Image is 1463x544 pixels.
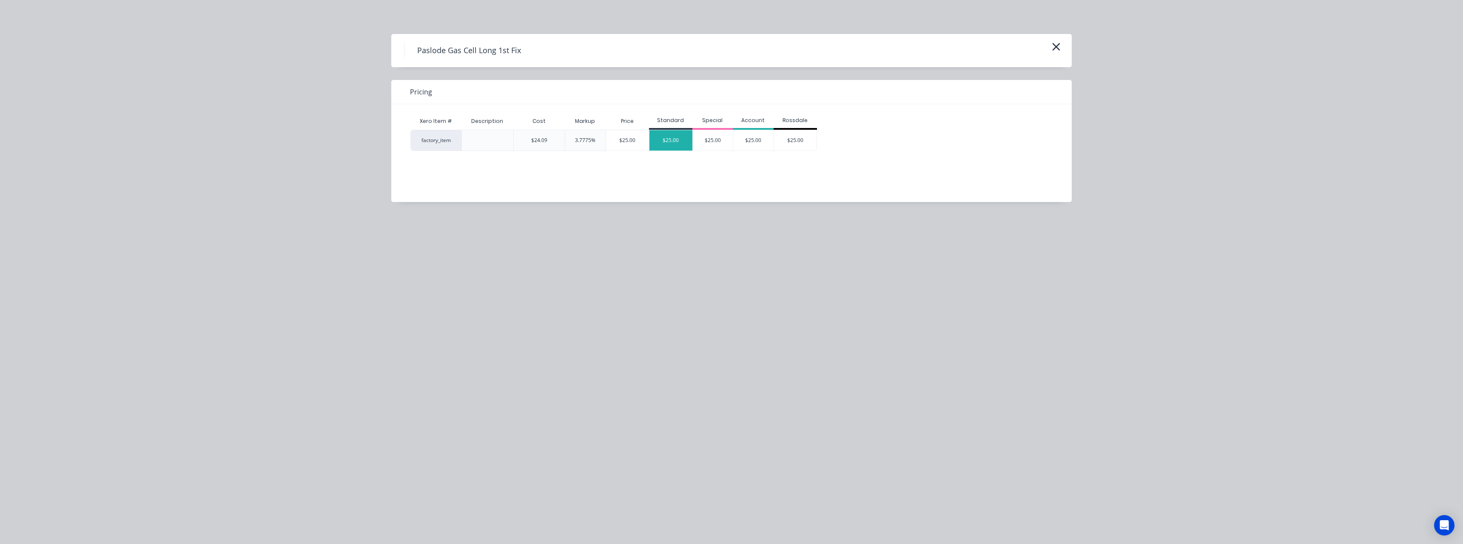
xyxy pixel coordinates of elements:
[692,117,733,124] div: Special
[513,113,565,130] div: Cost
[606,130,649,151] div: $25.00
[575,137,595,144] div: 3.7775%
[464,111,510,132] div: Description
[693,130,733,151] div: $25.00
[404,43,534,59] h4: Paslode Gas Cell Long 1st Fix
[410,113,461,130] div: Xero Item #
[1434,515,1454,535] div: Open Intercom Messenger
[410,87,432,97] span: Pricing
[565,113,606,130] div: Markup
[649,117,692,124] div: Standard
[774,117,817,124] div: Rossdale
[606,113,649,130] div: Price
[410,130,461,151] div: factory_item
[774,130,817,151] div: $25.00
[733,117,774,124] div: Account
[733,130,774,151] div: $25.00
[649,130,692,151] div: $25.00
[531,137,547,144] div: $24.09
